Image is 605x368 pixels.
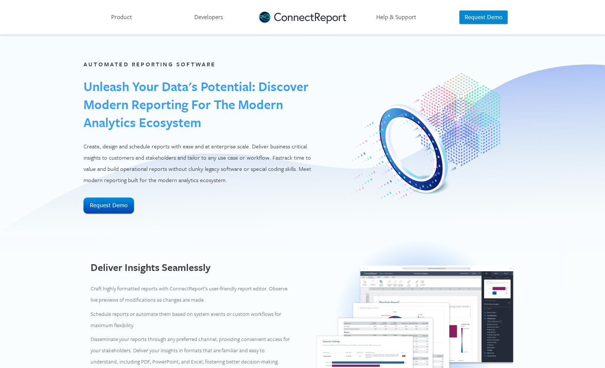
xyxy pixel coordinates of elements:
[83,77,316,131] h1: Unleash Your Data's Potential: Discover Modern Reporting for the Modern Analytics Ecosystem
[91,308,290,331] p: Schedule reports or automate them based on system events or custom workflows for maximum flexibil...
[83,141,316,185] p: Create, design and schedule reports with ease and at enterprise scale. Deliver business critical ...
[91,334,290,367] p: Disseminate your reports through any preferred channel, providing convenient access for your stak...
[83,197,134,214] button: Request Demo
[83,200,134,209] a: Request Demo
[91,283,290,305] p: Craft highly formatted reports with ConnectReport’s user-friendly report editor. Observe live pre...
[91,260,290,274] h2: Deliver Insights Seamlessly
[83,60,216,68] label: Automated Reporting Software
[459,10,507,24] button: Request Demo
[350,73,500,200] img: Centralized Reporting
